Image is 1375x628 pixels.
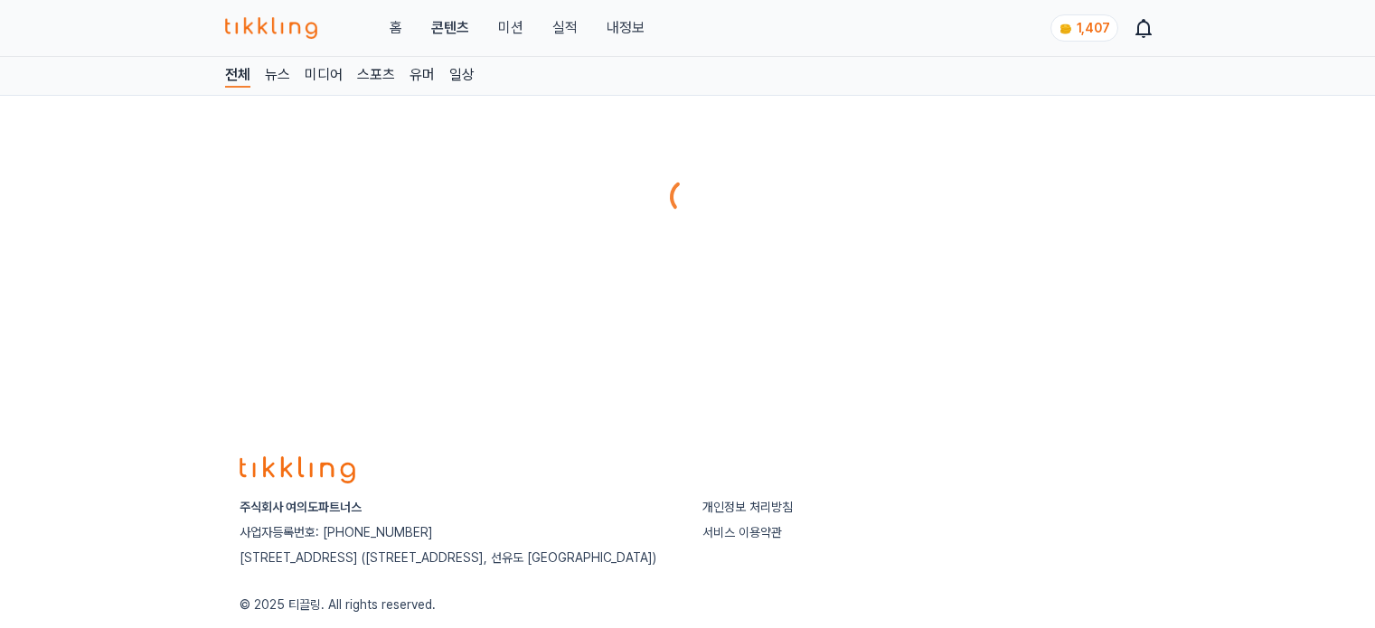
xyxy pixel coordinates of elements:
[240,456,355,483] img: logo
[240,595,1136,614] p: © 2025 티끌링. All rights reserved.
[390,17,402,39] a: 홈
[357,64,395,88] a: 스포츠
[1077,21,1110,35] span: 1,407
[225,64,250,88] a: 전체
[240,498,673,516] p: 주식회사 여의도파트너스
[702,525,782,539] a: 서비스 이용약관
[305,64,343,88] a: 미디어
[240,523,673,541] p: 사업자등록번호: [PHONE_NUMBER]
[1050,14,1115,42] a: coin 1,407
[498,17,523,39] button: 미션
[410,64,435,88] a: 유머
[552,17,578,39] a: 실적
[607,17,645,39] a: 내정보
[1059,22,1073,36] img: coin
[702,500,793,514] a: 개인정보 처리방침
[240,548,673,567] p: [STREET_ADDRESS] ([STREET_ADDRESS], 선유도 [GEOGRAPHIC_DATA])
[449,64,475,88] a: 일상
[225,17,318,39] img: 티끌링
[431,17,469,39] a: 콘텐츠
[265,64,290,88] a: 뉴스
